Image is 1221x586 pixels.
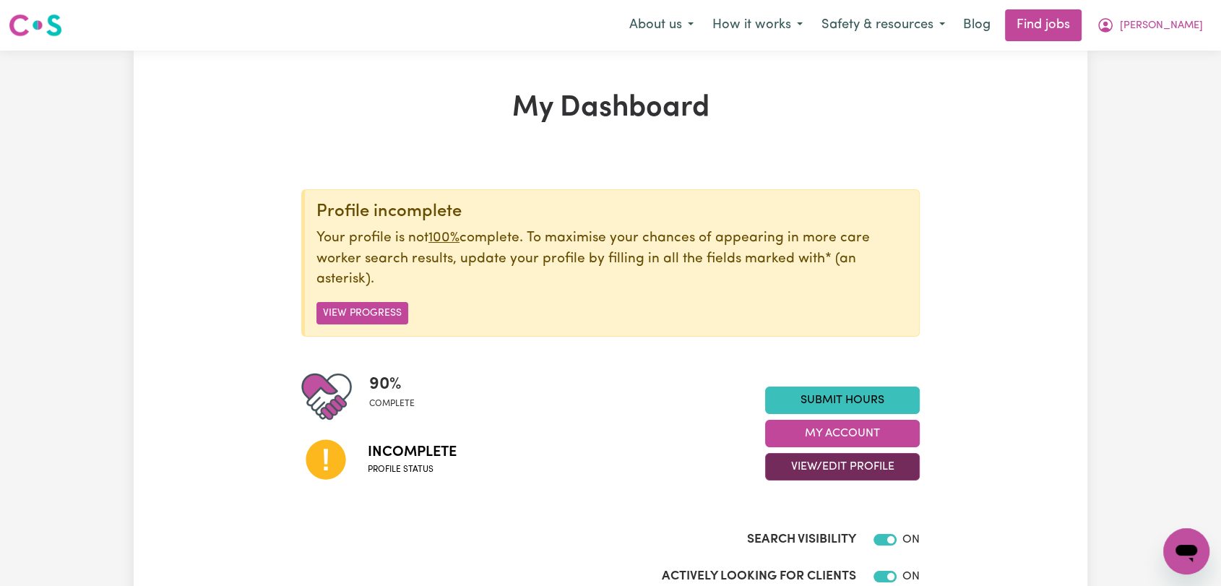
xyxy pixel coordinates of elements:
a: Blog [954,9,999,41]
a: Find jobs [1005,9,1082,41]
img: Careseekers logo [9,12,62,38]
p: Your profile is not complete. To maximise your chances of appearing in more care worker search re... [316,228,907,290]
h1: My Dashboard [301,91,920,126]
span: 90 % [369,371,415,397]
span: [PERSON_NAME] [1120,18,1203,34]
span: complete [369,397,415,410]
iframe: Button to launch messaging window [1163,528,1209,574]
label: Search Visibility [747,530,856,549]
u: 100% [428,231,460,245]
div: Profile completeness: 90% [369,371,426,422]
button: How it works [703,10,812,40]
div: Profile incomplete [316,202,907,223]
button: My Account [765,420,920,447]
button: View Progress [316,302,408,324]
span: Incomplete [368,441,457,463]
label: Actively Looking for Clients [662,567,856,586]
button: About us [620,10,703,40]
button: Safety & resources [812,10,954,40]
button: View/Edit Profile [765,453,920,481]
a: Careseekers logo [9,9,62,42]
a: Submit Hours [765,387,920,414]
span: ON [902,534,920,546]
span: ON [902,571,920,582]
button: My Account [1087,10,1212,40]
span: Profile status [368,463,457,476]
